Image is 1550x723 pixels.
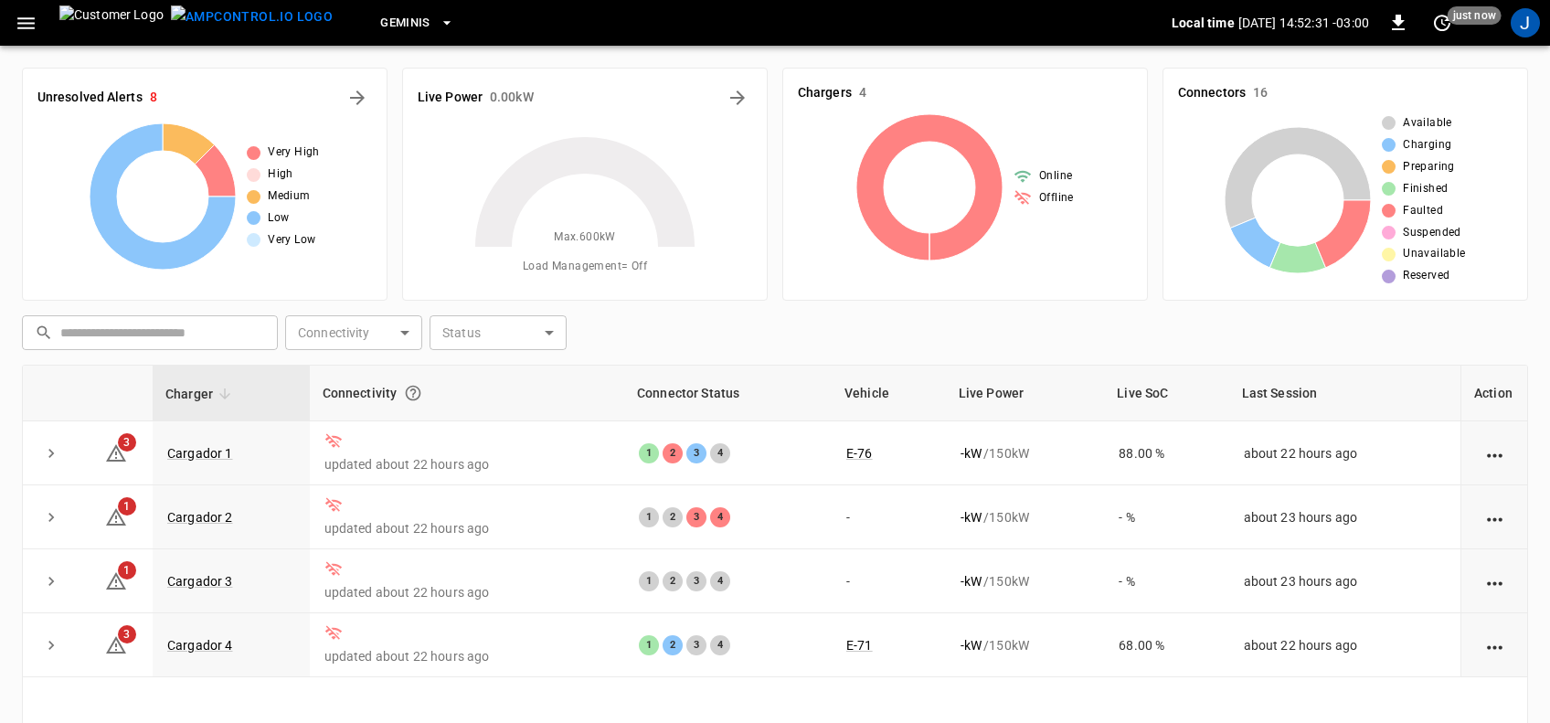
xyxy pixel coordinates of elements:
[59,5,164,40] img: Customer Logo
[1104,549,1228,613] td: - %
[118,625,136,643] span: 3
[686,635,706,655] div: 3
[663,507,683,527] div: 2
[961,572,1090,590] div: / 150 kW
[1039,189,1074,207] span: Offline
[380,13,430,34] span: Geminis
[1229,485,1460,549] td: about 23 hours ago
[523,258,647,276] span: Load Management = Off
[1460,366,1527,421] th: Action
[710,571,730,591] div: 4
[167,638,233,653] a: Cargador 4
[1039,167,1072,186] span: Online
[167,574,233,589] a: Cargador 3
[1403,224,1461,242] span: Suspended
[554,229,616,247] span: Max. 600 kW
[1483,508,1506,526] div: action cell options
[1104,421,1228,485] td: 88.00 %
[37,568,65,595] button: expand row
[1403,202,1443,220] span: Faulted
[961,636,982,654] p: - kW
[1403,114,1452,133] span: Available
[686,443,706,463] div: 3
[1403,245,1465,263] span: Unavailable
[105,508,127,523] a: 1
[624,366,832,421] th: Connector Status
[268,209,289,228] span: Low
[961,444,1090,463] div: / 150 kW
[846,446,873,461] a: E-76
[1483,444,1506,463] div: action cell options
[105,444,127,459] a: 3
[1172,14,1235,32] p: Local time
[105,637,127,652] a: 3
[118,433,136,452] span: 3
[1238,14,1369,32] p: [DATE] 14:52:31 -03:00
[961,508,982,526] p: - kW
[37,632,65,659] button: expand row
[639,571,659,591] div: 1
[961,444,982,463] p: - kW
[1403,180,1448,198] span: Finished
[1229,613,1460,677] td: about 22 hours ago
[324,519,610,537] p: updated about 22 hours ago
[118,497,136,516] span: 1
[639,443,659,463] div: 1
[324,455,610,473] p: updated about 22 hours ago
[165,383,237,405] span: Charger
[268,231,315,250] span: Very Low
[663,443,683,463] div: 2
[37,504,65,531] button: expand row
[1229,366,1460,421] th: Last Session
[268,187,310,206] span: Medium
[1511,8,1540,37] div: profile-icon
[710,443,730,463] div: 4
[167,446,233,461] a: Cargador 1
[961,508,1090,526] div: / 150 kW
[1229,421,1460,485] td: about 22 hours ago
[946,366,1105,421] th: Live Power
[639,635,659,655] div: 1
[639,507,659,527] div: 1
[1178,83,1246,103] h6: Connectors
[663,635,683,655] div: 2
[1483,636,1506,654] div: action cell options
[663,571,683,591] div: 2
[710,507,730,527] div: 4
[490,88,534,108] h6: 0.00 kW
[1253,83,1268,103] h6: 16
[105,573,127,588] a: 1
[710,635,730,655] div: 4
[268,144,320,162] span: Very High
[343,83,372,112] button: All Alerts
[1229,549,1460,613] td: about 23 hours ago
[1483,572,1506,590] div: action cell options
[324,583,610,601] p: updated about 22 hours ago
[323,377,611,409] div: Connectivity
[324,647,610,665] p: updated about 22 hours ago
[686,571,706,591] div: 3
[846,638,873,653] a: E-71
[961,636,1090,654] div: / 150 kW
[418,88,483,108] h6: Live Power
[37,88,143,108] h6: Unresolved Alerts
[686,507,706,527] div: 3
[118,561,136,579] span: 1
[397,377,430,409] button: Connection between the charger and our software.
[1403,136,1451,154] span: Charging
[171,5,333,28] img: ampcontrol.io logo
[961,572,982,590] p: - kW
[150,88,157,108] h6: 8
[832,366,946,421] th: Vehicle
[859,83,866,103] h6: 4
[268,165,293,184] span: High
[37,440,65,467] button: expand row
[1403,267,1449,285] span: Reserved
[798,83,852,103] h6: Chargers
[1104,485,1228,549] td: - %
[373,5,462,41] button: Geminis
[723,83,752,112] button: Energy Overview
[1428,8,1457,37] button: set refresh interval
[832,485,946,549] td: -
[832,549,946,613] td: -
